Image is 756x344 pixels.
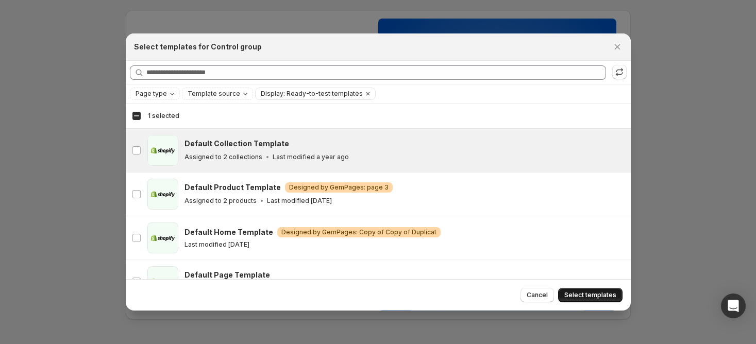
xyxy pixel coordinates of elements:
button: Page type [130,88,179,99]
h3: Default Product Template [184,182,281,193]
h2: Select templates for Control group [134,42,262,52]
span: Cancel [527,291,548,299]
img: Default Collection Template [147,135,178,166]
img: Default Home Template [147,222,178,253]
button: Display: Ready-to-test templates [256,88,363,99]
button: Close [610,40,625,54]
span: 1 selected [148,112,179,120]
button: Clear [363,88,373,99]
span: Designed by GemPages: Copy of Copy of Duplicat [281,228,436,236]
p: Last modified [DATE] [184,240,249,249]
h3: Default Home Template [184,227,273,237]
span: Display: Ready-to-test templates [261,90,363,98]
span: Select templates [564,291,616,299]
p: Assigned to 2 products [184,197,257,205]
button: Template source [182,88,253,99]
h3: Default Page Template [184,270,270,280]
p: Last modified [DATE] [267,197,332,205]
span: Template source [188,90,240,98]
span: Designed by GemPages: page 3 [289,183,389,192]
span: Page type [136,90,167,98]
p: Assigned to 2 collections [184,153,262,161]
img: Default Page Template [147,266,178,297]
img: Default Product Template [147,179,178,210]
div: Open Intercom Messenger [721,294,746,318]
p: Last modified a year ago [273,153,349,161]
button: Select templates [558,288,623,302]
h3: Default Collection Template [184,139,289,149]
button: Cancel [520,288,554,302]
